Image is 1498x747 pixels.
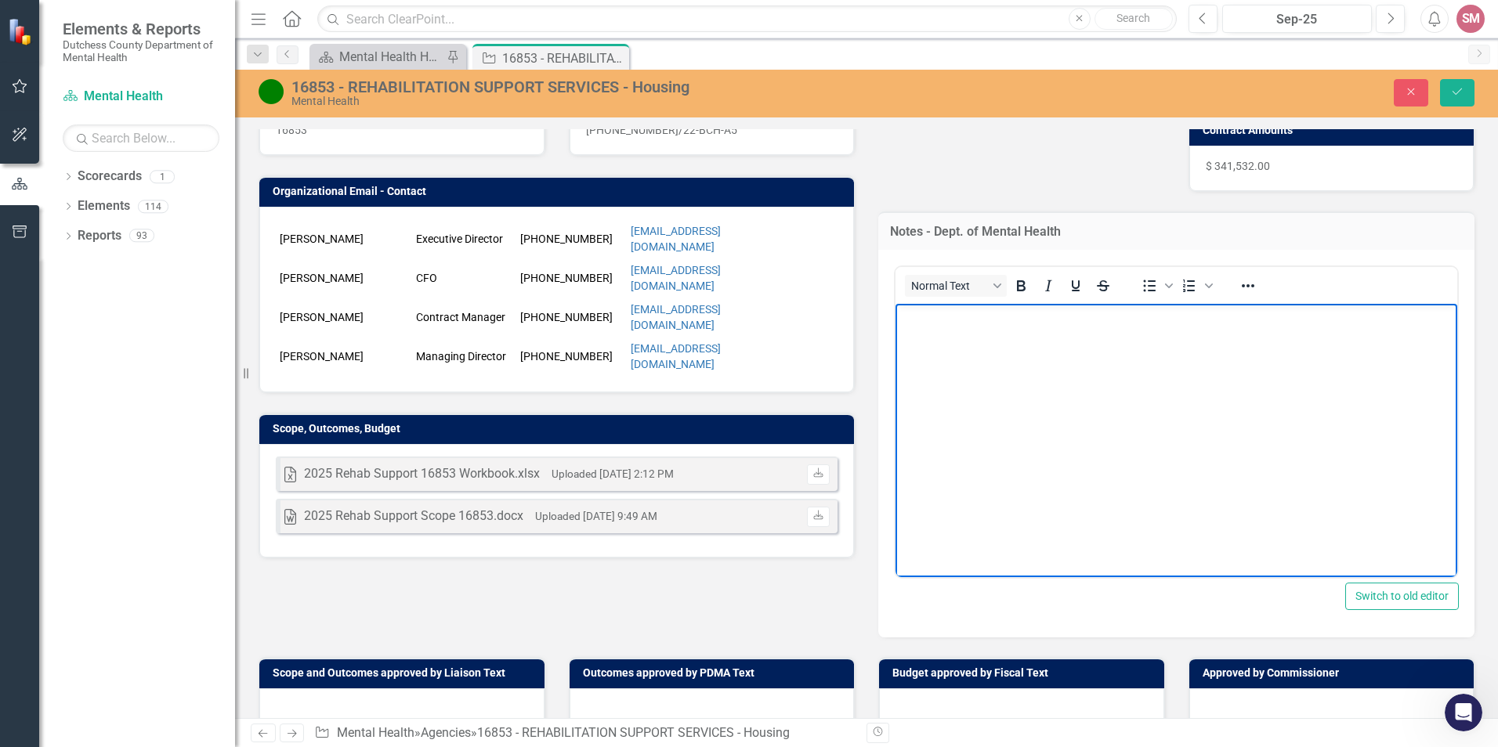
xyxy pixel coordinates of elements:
a: Reports [78,227,121,245]
p: How can we help? [31,138,282,164]
div: 1 [150,170,175,183]
td: Executive Director [412,219,516,258]
button: Block Normal Text [905,275,1007,297]
div: 16853 - REHABILITATION SUPPORT SERVICES - Housing [502,49,625,68]
td: [PHONE_NUMBER] [516,298,627,337]
a: Scorecards [78,168,142,186]
a: Mental Health Home Page [313,47,443,67]
img: Profile image for Jeff [183,25,215,56]
button: Switch to old editor [1345,583,1459,610]
a: Mental Health [337,725,414,740]
td: Managing Director [412,337,516,376]
img: logo [31,32,152,52]
img: Active [259,79,284,104]
a: [EMAIL_ADDRESS][DOMAIN_NAME] [631,303,721,331]
span: Normal Text [911,280,988,292]
div: Numbered list [1176,275,1215,297]
span: News [181,528,211,539]
h3: Contract Amounts [1203,125,1467,136]
button: Sep-25 [1222,5,1372,33]
input: Search ClearPoint... [317,5,1177,33]
small: Dutchess County Department of Mental Health [63,38,219,64]
td: [PERSON_NAME] [276,337,412,376]
a: [EMAIL_ADDRESS][DOMAIN_NAME] [631,225,721,253]
div: 114 [138,200,168,213]
span: Elements & Reports [63,20,219,38]
td: Contract Manager [412,298,516,337]
h3: Scope and Outcomes approved by Liaison Text [273,667,537,679]
span: Search for help [32,312,127,329]
input: Search Below... [63,125,219,152]
button: Reveal or hide additional toolbar items [1235,275,1261,297]
div: Profile image for Jack [213,25,244,56]
a: [EMAIL_ADDRESS][DOMAIN_NAME] [631,342,721,370]
div: Bullet list [1136,275,1175,297]
div: Getting Started Guide - Element Detail Pages [23,342,291,388]
small: Uploaded [DATE] 9:49 AM [535,510,657,522]
span: Home [21,528,56,539]
a: [EMAIL_ADDRESS][DOMAIN_NAME] [631,264,721,292]
button: Messages [78,489,157,551]
td: [PERSON_NAME] [276,258,412,298]
div: » » [314,724,855,742]
button: SM [1456,5,1485,33]
div: Sep-25 [1228,10,1366,29]
td: [PERSON_NAME] [276,298,412,337]
div: Automation & Integration - Data Loader [23,417,291,446]
a: Mental Health [63,88,219,106]
img: ClearPoint Strategy [8,18,35,45]
div: Automation & Integration - Data Loader [32,423,262,439]
span: Help [262,528,287,539]
td: CFO [412,258,516,298]
span: Search [1116,12,1150,24]
div: ClearPoint Updater Training [32,452,262,468]
div: 93 [129,229,154,243]
span: 16853 [276,124,307,136]
button: Italic [1035,275,1062,297]
h3: Scope, Outcomes, Budget [273,423,846,435]
a: Agencies [421,725,471,740]
button: Search for help [23,305,291,336]
div: 16853 - REHABILITATION SUPPORT SERVICES - Housing [291,78,940,96]
td: [PERSON_NAME] [276,219,412,258]
div: ClearPoint Advanced Training [23,388,291,417]
div: ClearPoint Advanced Training [32,394,262,410]
button: Search [1095,8,1173,30]
button: News [157,489,235,551]
span: $ 341,532.00 [1206,160,1270,172]
div: Close [270,25,298,53]
button: Bold [1008,275,1034,297]
div: 2025 Rehab Support Scope 16853.docx [304,507,523,525]
a: Elements [78,197,130,215]
button: Strikethrough [1090,275,1116,297]
iframe: Intercom live chat [1445,694,1482,731]
div: Mental Health [291,96,940,107]
div: Mental Health Home Page [339,47,443,67]
iframe: Rich Text Area [896,304,1457,577]
button: Help [235,489,313,551]
p: Hi [PERSON_NAME] [31,111,282,138]
h3: Budget approved by Fiscal Text [892,667,1156,679]
h3: Outcomes approved by PDMA Text [583,667,847,679]
span: [PHONE_NUMBER]/22-BCH-A5 [586,124,737,136]
div: 16853 - REHABILITATION SUPPORT SERVICES - Housing [477,725,790,740]
h3: Approved by Commissioner [1203,667,1467,679]
h3: Notes - Dept. of Mental Health [890,225,1463,239]
div: ClearPoint Updater Training [23,446,291,475]
td: [PHONE_NUMBER] [516,258,627,298]
span: Messages [91,528,145,539]
td: [PHONE_NUMBER] [516,337,627,376]
div: Getting Started Guide - Element Detail Pages [32,348,262,381]
small: Uploaded [DATE] 2:12 PM [552,467,674,480]
button: Underline [1062,275,1089,297]
h3: Organizational Email - Contact [273,186,846,197]
td: [PHONE_NUMBER] [516,219,627,258]
div: 2025 Rehab Support 16853 Workbook.xlsx [304,465,540,483]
